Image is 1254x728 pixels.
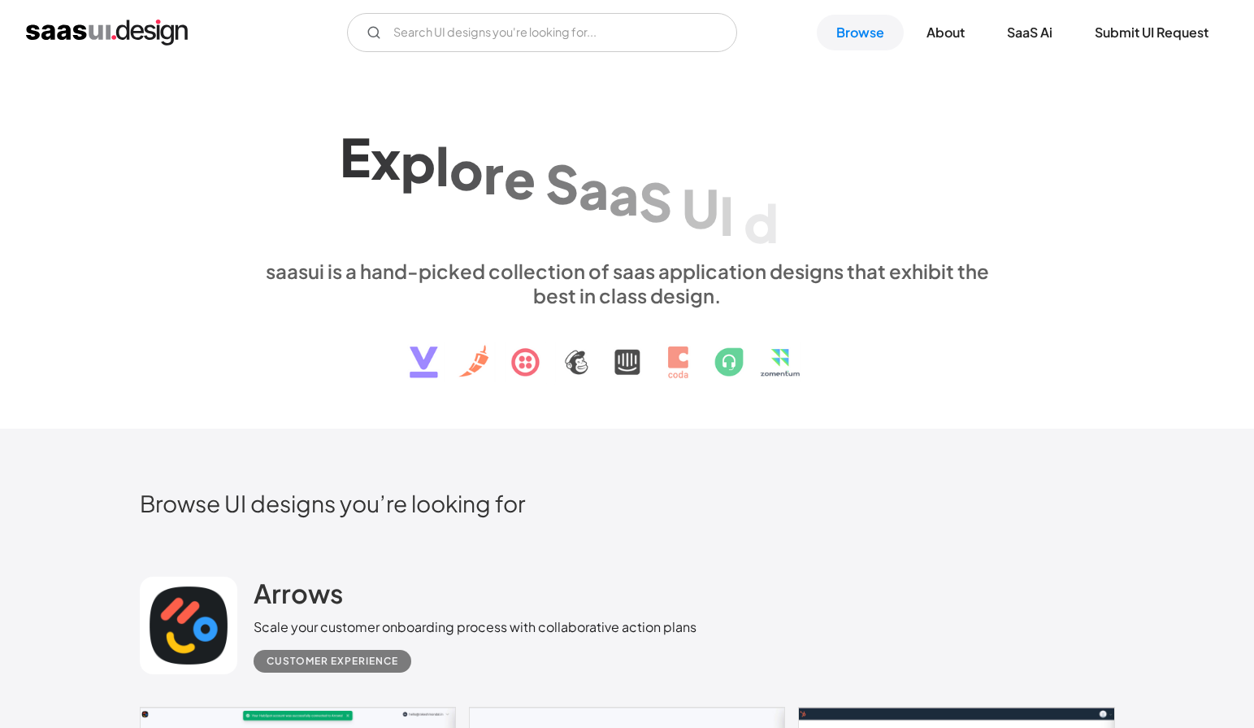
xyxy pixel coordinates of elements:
[484,142,504,205] div: r
[371,128,401,190] div: x
[347,13,737,52] form: Email Form
[987,15,1072,50] a: SaaS Ai
[381,307,874,392] img: text, icon, saas logo
[639,170,672,233] div: S
[744,191,779,254] div: d
[719,184,734,246] div: I
[817,15,904,50] a: Browse
[340,125,371,188] div: E
[504,147,536,210] div: e
[140,489,1115,517] h2: Browse UI designs you’re looking for
[579,158,609,220] div: a
[907,15,984,50] a: About
[682,177,719,239] div: U
[545,152,579,215] div: S
[401,131,436,194] div: p
[254,118,1001,243] h1: Explore SaaS UI design patterns & interactions.
[254,577,343,617] a: Arrows
[449,138,484,201] div: o
[1075,15,1228,50] a: Submit UI Request
[254,617,696,637] div: Scale your customer onboarding process with collaborative action plans
[254,259,1001,307] div: saasui is a hand-picked collection of saas application designs that exhibit the best in class des...
[267,652,398,671] div: Customer Experience
[254,577,343,609] h2: Arrows
[26,20,188,46] a: home
[609,163,639,226] div: a
[347,13,737,52] input: Search UI designs you're looking for...
[436,134,449,197] div: l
